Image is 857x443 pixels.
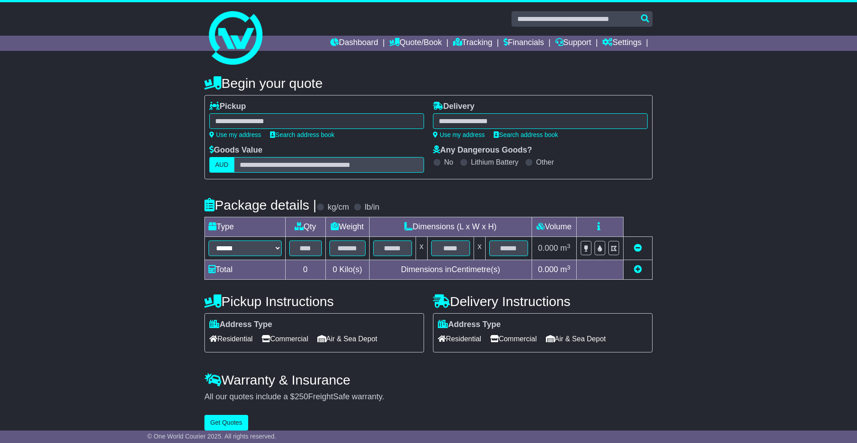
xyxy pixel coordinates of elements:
h4: Warranty & Insurance [204,373,653,387]
span: Air & Sea Depot [546,332,606,346]
td: Dimensions (L x W x H) [369,217,532,237]
label: Address Type [438,320,501,330]
label: Pickup [209,102,246,112]
span: m [560,244,570,253]
a: Quote/Book [389,36,442,51]
label: Other [536,158,554,166]
label: Goods Value [209,145,262,155]
span: 0 [333,265,337,274]
span: 0.000 [538,244,558,253]
a: Financials [503,36,544,51]
td: 0 [285,260,325,280]
sup: 3 [567,264,570,271]
label: kg/cm [328,203,349,212]
span: Commercial [262,332,308,346]
span: Residential [209,332,253,346]
span: 0.000 [538,265,558,274]
a: Add new item [634,265,642,274]
div: All our quotes include a $ FreightSafe warranty. [204,392,653,402]
h4: Package details | [204,198,316,212]
label: No [444,158,453,166]
td: Total [205,260,286,280]
a: Tracking [453,36,492,51]
h4: Delivery Instructions [433,294,653,309]
span: Residential [438,332,481,346]
a: Remove this item [634,244,642,253]
td: x [416,237,427,260]
span: Commercial [490,332,537,346]
h4: Pickup Instructions [204,294,424,309]
sup: 3 [567,243,570,249]
td: Weight [325,217,369,237]
td: Type [205,217,286,237]
span: Air & Sea Depot [317,332,378,346]
a: Use my address [433,131,485,138]
span: m [560,265,570,274]
span: 250 [295,392,308,401]
a: Search address book [270,131,334,138]
label: Lithium Battery [471,158,519,166]
label: Address Type [209,320,272,330]
button: Get Quotes [204,415,248,431]
a: Support [555,36,591,51]
label: Any Dangerous Goods? [433,145,532,155]
label: AUD [209,157,234,173]
td: Kilo(s) [325,260,369,280]
td: Qty [285,217,325,237]
label: lb/in [365,203,379,212]
h4: Begin your quote [204,76,653,91]
td: x [474,237,485,260]
a: Settings [602,36,641,51]
td: Dimensions in Centimetre(s) [369,260,532,280]
a: Use my address [209,131,261,138]
label: Delivery [433,102,474,112]
a: Dashboard [330,36,378,51]
td: Volume [532,217,576,237]
span: © One World Courier 2025. All rights reserved. [147,433,276,440]
a: Search address book [494,131,558,138]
